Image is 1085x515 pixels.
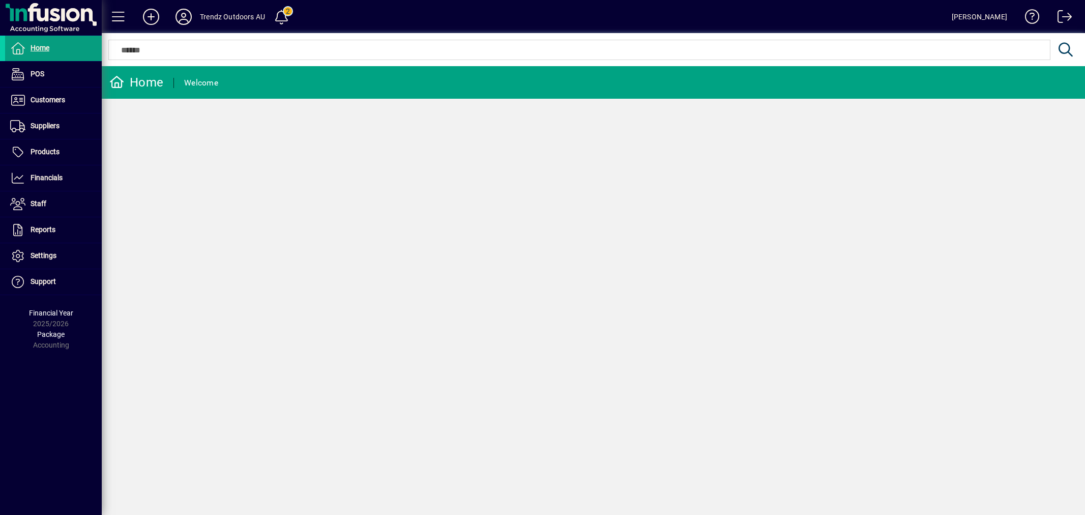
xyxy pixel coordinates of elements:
[31,174,63,182] span: Financials
[167,8,200,26] button: Profile
[37,330,65,338] span: Package
[200,9,265,25] div: Trendz Outdoors AU
[109,74,163,91] div: Home
[5,113,102,139] a: Suppliers
[5,191,102,217] a: Staff
[5,217,102,243] a: Reports
[5,165,102,191] a: Financials
[184,75,218,91] div: Welcome
[31,96,65,104] span: Customers
[5,62,102,87] a: POS
[31,277,56,285] span: Support
[31,70,44,78] span: POS
[29,309,73,317] span: Financial Year
[5,243,102,269] a: Settings
[952,9,1007,25] div: [PERSON_NAME]
[1050,2,1072,35] a: Logout
[135,8,167,26] button: Add
[1017,2,1040,35] a: Knowledge Base
[31,148,60,156] span: Products
[31,251,56,260] span: Settings
[31,122,60,130] span: Suppliers
[5,139,102,165] a: Products
[31,225,55,234] span: Reports
[5,88,102,113] a: Customers
[31,44,49,52] span: Home
[31,199,46,208] span: Staff
[5,269,102,295] a: Support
